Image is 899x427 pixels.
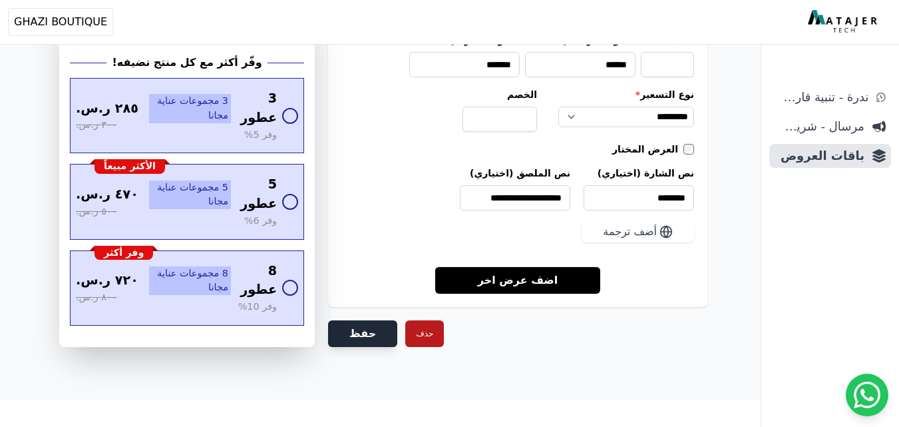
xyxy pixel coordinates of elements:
button: أضف ترجمة [582,221,694,242]
span: ٢٨٥ ر.س. [76,99,138,118]
span: وفر 6% [244,214,277,228]
a: اضف عرض اخر [435,266,601,294]
label: نص الشارة (اختياري) [584,167,694,180]
h2: وفّر أكثر مع كل منتج تضيفه! [112,55,262,71]
div: الأكثر مبيعاً [94,159,165,174]
span: 5 عطور [236,175,277,214]
span: ٤٧٠ ر.س. [76,185,138,205]
label: الخصم [462,88,537,101]
span: ٨٠٠ ر.س. [76,290,116,305]
button: حذف [405,320,444,347]
label: العرض المختار [612,143,683,156]
span: 8 عطور [236,261,277,300]
span: 5 مجموعات عناية مجانا [149,180,231,209]
span: أضف ترجمة [603,224,657,240]
span: ٥٠٠ ر.س. [76,204,116,218]
span: وفر 10% [238,300,277,314]
button: GHAZI BOUTIQUE [8,8,113,36]
span: مرسال - شريط دعاية [775,117,864,136]
span: 8 مجموعات عناية مجانا [149,266,231,295]
span: ٧٢٠ ر.س. [76,271,138,290]
img: MatajerTech Logo [808,10,880,34]
span: 3 مجموعات عناية مجانا [149,94,231,123]
span: ٣٠٠ ر.س. [76,118,116,133]
span: 3 عطور [236,89,277,128]
span: ندرة - تنبية قارب علي النفاذ [775,88,868,107]
div: وفر أكثر [94,245,153,260]
label: نوع التسعير [558,88,694,101]
button: حفظ [328,320,397,347]
span: باقات العروض [775,147,864,165]
span: GHAZI BOUTIQUE [14,14,107,30]
label: نص الملصق (اختياري) [460,167,570,180]
span: وفر 5% [244,128,277,143]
